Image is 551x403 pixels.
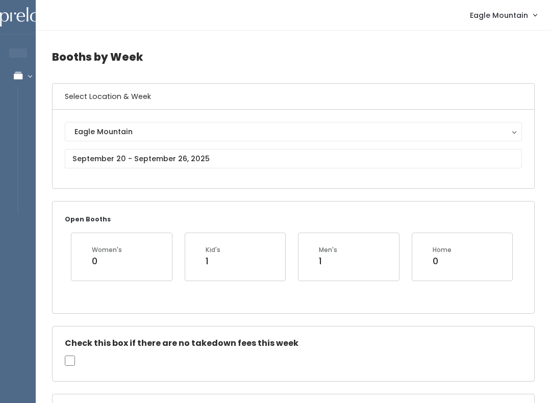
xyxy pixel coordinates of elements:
div: Home [433,245,452,255]
div: Kid's [206,245,220,255]
small: Open Booths [65,215,111,223]
div: Men's [319,245,337,255]
h4: Booths by Week [52,43,535,71]
h6: Select Location & Week [53,84,534,110]
input: September 20 - September 26, 2025 [65,149,522,168]
div: 0 [92,255,122,268]
a: Eagle Mountain [460,4,547,26]
h5: Check this box if there are no takedown fees this week [65,339,522,348]
div: Women's [92,245,122,255]
div: 0 [433,255,452,268]
div: 1 [319,255,337,268]
span: Eagle Mountain [470,10,528,21]
div: Eagle Mountain [74,126,512,137]
div: 1 [206,255,220,268]
button: Eagle Mountain [65,122,522,141]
